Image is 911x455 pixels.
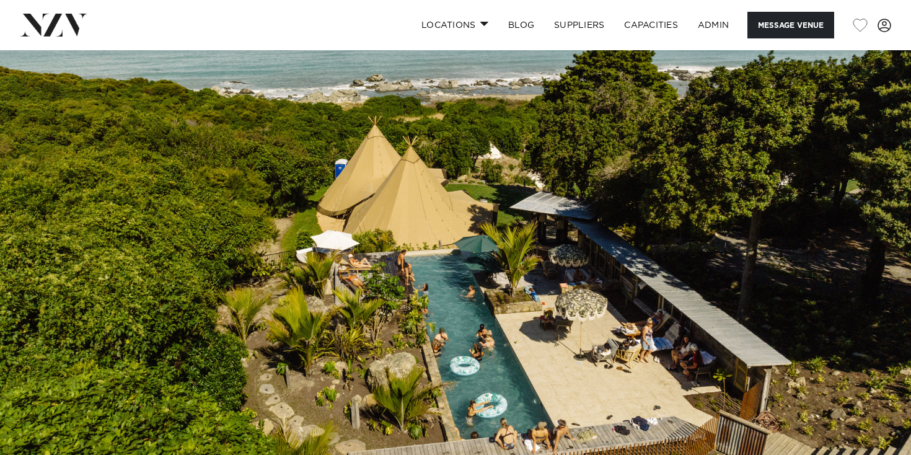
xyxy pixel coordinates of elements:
[688,12,739,38] a: ADMIN
[20,14,87,36] img: nzv-logo.png
[747,12,834,38] button: Message Venue
[411,12,498,38] a: Locations
[614,12,688,38] a: Capacities
[498,12,544,38] a: BLOG
[544,12,614,38] a: SUPPLIERS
